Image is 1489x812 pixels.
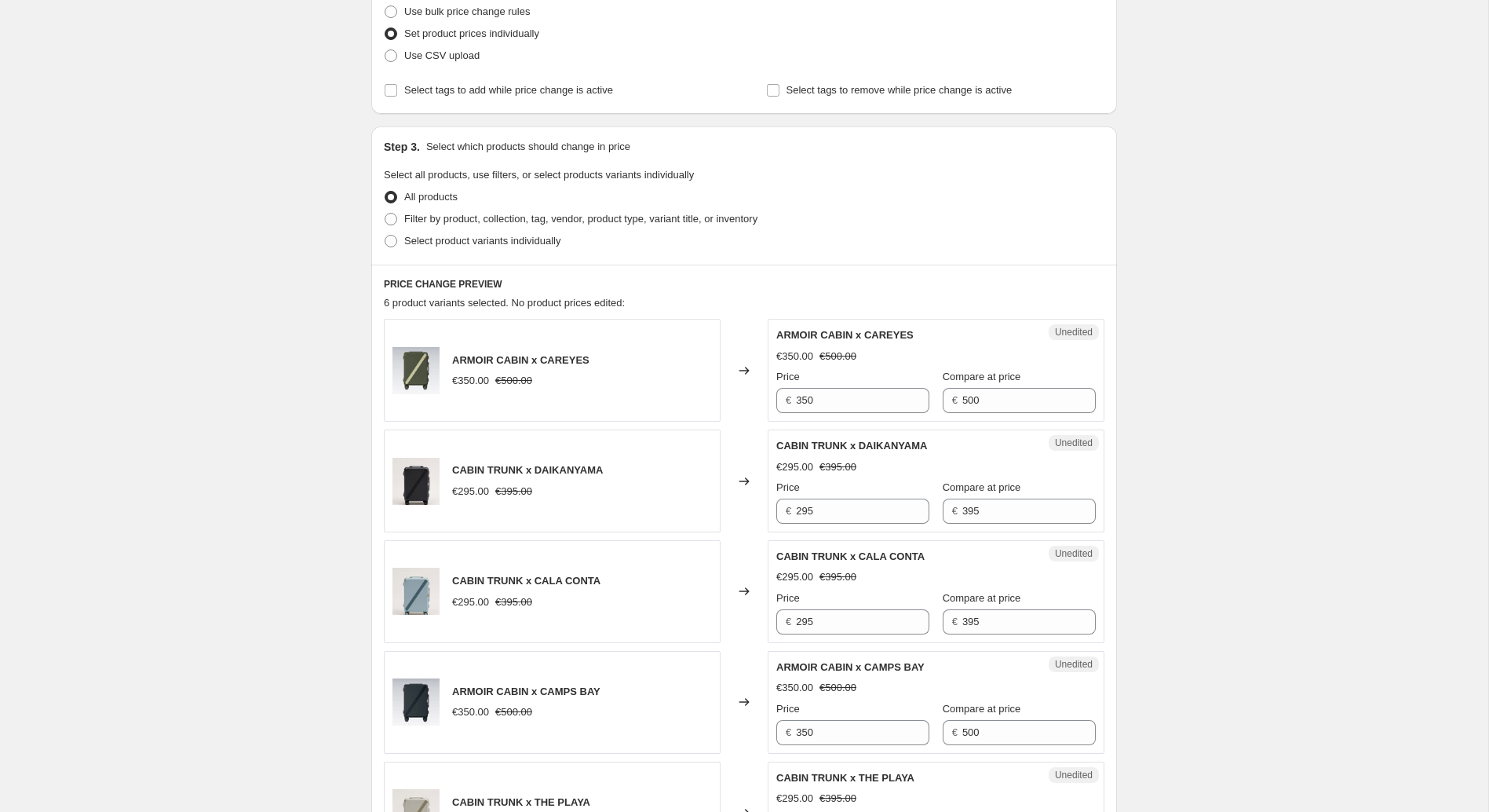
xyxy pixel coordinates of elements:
span: € [952,726,958,738]
span: Unedited [1055,547,1093,560]
span: Compare at price [943,371,1021,382]
img: Armoir_CarryOn_Cabin_Camp_Bays_Dark_Blue_Front_1_80x.jpg [392,678,440,726]
span: 6 product variants selected. No product prices edited: [384,297,625,309]
span: € [952,394,958,406]
div: €295.00 [776,459,813,475]
p: Select which products should change in price [426,139,630,155]
img: Armoir-luggage-face-daikanyama_80x.jpg [392,458,440,505]
span: CABIN TRUNK x CALA CONTA [776,550,925,562]
strike: €395.00 [495,484,532,499]
span: Price [776,371,800,382]
div: €295.00 [452,594,489,610]
span: € [786,616,791,627]
strike: €395.00 [819,569,856,585]
span: All products [404,191,458,203]
strike: €395.00 [819,459,856,475]
strike: €500.00 [495,704,532,720]
strike: €500.00 [495,373,532,389]
span: Compare at price [943,481,1021,493]
span: Price [776,592,800,604]
span: Use CSV upload [404,49,480,61]
span: ARMOIR CABIN x CAMPS BAY [776,661,925,673]
span: € [952,505,958,517]
div: €295.00 [452,484,489,499]
span: Select product variants individually [404,235,560,247]
span: Filter by product, collection, tag, vendor, product type, variant title, or inventory [404,213,757,225]
div: €350.00 [452,704,489,720]
img: Armoir_CarryOn_Cabin_CAREYES_Olive_Green_Front_1_80x.jpg [392,347,440,394]
span: Unedited [1055,658,1093,671]
span: € [786,394,791,406]
span: CABIN TRUNK x DAIKANYAMA [452,464,603,476]
div: €350.00 [452,373,489,389]
span: € [786,505,791,517]
span: Price [776,481,800,493]
h6: PRICE CHANGE PREVIEW [384,278,1104,291]
div: €295.00 [776,569,813,585]
span: Select all products, use filters, or select products variants individually [384,169,694,181]
span: CABIN TRUNK x DAIKANYAMA [776,440,927,452]
strike: €395.00 [819,791,856,807]
span: Unedited [1055,437,1093,449]
span: ARMOIR CABIN x CAREYES [776,329,914,341]
div: €350.00 [776,680,813,696]
span: € [952,616,958,627]
span: ARMOIR CABIN x CAMPS BAY [452,686,600,697]
span: CABIN TRUNK x THE PLAYA [776,772,914,784]
span: Select tags to add while price change is active [404,84,613,96]
span: Unedited [1055,769,1093,781]
span: € [786,726,791,738]
span: CABIN TRUNK x CALA CONTA [452,575,600,587]
h2: Step 3. [384,139,420,155]
span: Use bulk price change rules [404,5,530,17]
span: Compare at price [943,703,1021,715]
div: €295.00 [776,791,813,807]
strike: €500.00 [819,680,856,696]
span: Set product prices individually [404,27,539,39]
span: CABIN TRUNK x THE PLAYA [452,796,590,808]
span: ARMOIR CABIN x CAREYES [452,354,589,366]
strike: €500.00 [819,349,856,364]
span: Unedited [1055,326,1093,338]
img: Armoir-luggage-face-cala-conta_80x.jpg [392,568,440,615]
div: €350.00 [776,349,813,364]
span: Select tags to remove while price change is active [786,84,1013,96]
span: Compare at price [943,592,1021,604]
span: Price [776,703,800,715]
strike: €395.00 [495,594,532,610]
